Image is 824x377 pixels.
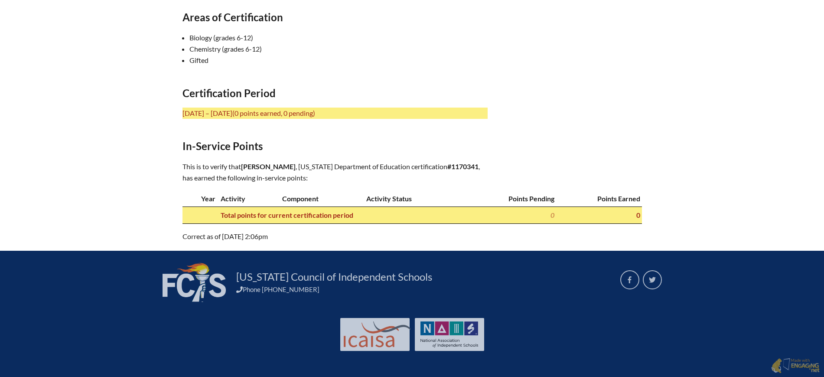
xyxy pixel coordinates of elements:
th: 0 [465,207,556,223]
div: Phone [PHONE_NUMBER] [236,285,610,293]
a: Made with [768,356,823,376]
span: [PERSON_NAME] [241,162,296,170]
th: Total points for current certification period [217,207,466,223]
span: (0 points earned, 0 pending) [232,109,315,117]
img: NAIS Logo [420,321,479,347]
img: Int'l Council Advancing Independent School Accreditation logo [344,321,410,347]
h2: Certification Period [182,87,488,99]
img: Engaging - Bring it online [791,363,820,373]
img: FCIS_logo_white [163,263,226,302]
th: Activity [217,190,279,207]
h2: In-Service Points [182,140,488,152]
b: #1170341 [447,162,479,170]
p: [DATE] – [DATE] [182,108,488,119]
img: Engaging - Bring it online [783,358,792,370]
li: Biology (grades 6-12) [189,32,495,43]
li: Gifted [189,55,495,66]
h2: Areas of Certification [182,11,488,23]
th: Year [182,190,217,207]
th: 0 [556,207,642,223]
th: Points Earned [556,190,642,207]
p: Correct as of [DATE] 2:06pm [182,231,488,242]
p: Made with [791,358,820,374]
li: Chemistry (grades 6-12) [189,43,495,55]
img: Engaging - Bring it online [771,358,782,374]
p: This is to verify that , [US_STATE] Department of Education certification , has earned the follow... [182,161,488,184]
th: Points Pending [465,190,556,207]
a: [US_STATE] Council of Independent Schools [233,270,436,284]
th: Activity Status [363,190,465,207]
th: Component [279,190,363,207]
